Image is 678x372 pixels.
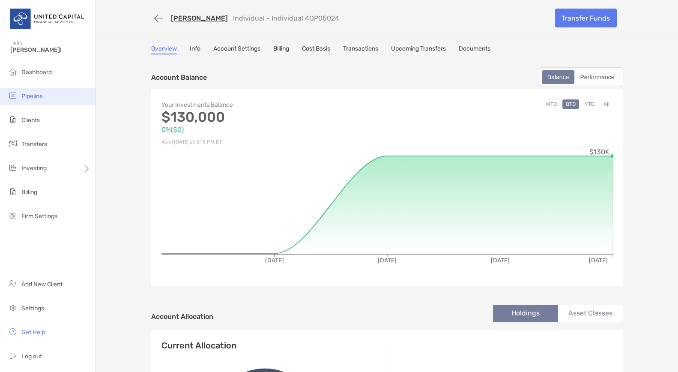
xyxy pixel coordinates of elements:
[459,45,490,54] a: Documents
[233,14,339,22] p: Individual - Individual 4QP05024
[600,99,613,109] button: All
[21,69,52,76] span: Dashboard
[10,3,85,34] img: United Capital Logo
[21,305,44,312] span: Settings
[161,340,236,351] h4: Current Allocation
[581,99,598,109] button: YTD
[8,186,18,197] img: billing icon
[10,46,90,54] span: [PERSON_NAME]!
[302,45,330,54] a: Cost Basis
[213,45,260,54] a: Account Settings
[8,303,18,313] img: settings icon
[273,45,289,54] a: Billing
[151,312,213,321] h4: Account Allocation
[589,148,609,156] tspan: $130K
[161,124,387,135] p: 0% ( $0 )
[265,257,284,264] tspan: [DATE]
[171,14,228,22] a: [PERSON_NAME]
[8,351,18,361] img: logout icon
[161,99,387,110] p: Your Investments Balance
[161,137,387,147] p: As of [DATE] at 3:15 PM ET
[493,305,558,322] li: Holdings
[555,9,617,27] a: Transfer Funds
[8,210,18,221] img: firm-settings icon
[161,112,387,123] p: $130,000
[8,327,18,337] img: get-help icon
[8,279,18,289] img: add_new_client icon
[8,114,18,125] img: clients icon
[8,138,18,149] img: transfers icon
[151,72,207,83] p: Account Balance
[575,71,619,83] div: Performance
[539,67,623,87] div: segmented control
[21,117,40,124] span: Clients
[490,257,509,264] tspan: [DATE]
[378,257,397,264] tspan: [DATE]
[8,66,18,77] img: dashboard icon
[151,45,177,54] a: Overview
[8,90,18,101] img: pipeline icon
[21,141,47,148] span: Transfers
[21,189,37,196] span: Billing
[21,93,43,100] span: Pipeline
[21,353,42,360] span: Log out
[21,281,63,288] span: Add New Client
[8,162,18,173] img: investing icon
[21,213,57,220] span: Firm Settings
[543,71,574,83] div: Balance
[588,257,607,264] tspan: [DATE]
[558,305,623,322] li: Asset Classes
[21,329,45,336] span: Get Help
[391,45,446,54] a: Upcoming Transfers
[190,45,200,54] a: Info
[21,165,47,172] span: Investing
[343,45,378,54] a: Transactions
[562,99,579,109] button: QTD
[543,99,560,109] button: MTD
